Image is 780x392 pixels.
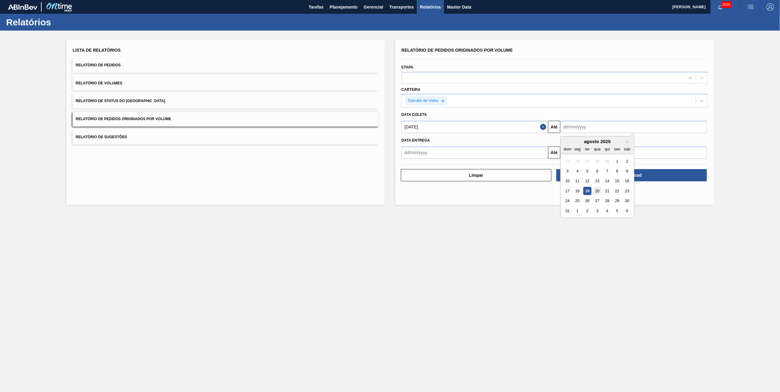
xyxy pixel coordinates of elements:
[593,177,601,185] div: Choose quarta-feira, 13 de agosto de 2025
[623,167,631,175] div: Choose sábado, 9 de agosto de 2025
[76,99,165,103] span: Relatório de Status do [GEOGRAPHIC_DATA]
[613,157,621,165] div: Choose sexta-feira, 1 de agosto de 2025
[613,145,621,153] div: sex
[603,197,611,205] div: Choose quinta-feira, 28 de agosto de 2025
[613,187,621,195] div: Choose sexta-feira, 22 de agosto de 2025
[420,3,441,11] span: Relatórios
[623,187,631,195] div: Choose sábado, 23 de agosto de 2025
[563,177,572,185] div: Choose domingo, 10 de agosto de 2025
[309,3,324,11] span: Tarefas
[8,4,37,10] img: TNhmsLtSVTkK8tSr43FrP2fwEKptu5GPRR3wAAAABJRU5ErkJggg==
[623,145,631,153] div: sab
[711,3,730,11] button: Notificações
[560,121,707,133] input: dd/mm/yyyy
[73,112,379,127] button: Relatório de Pedidos Originados por Volume
[593,197,601,205] div: Choose quarta-feira, 27 de agosto de 2025
[623,177,631,185] div: Choose sábado, 16 de agosto de 2025
[563,145,572,153] div: dom
[548,146,560,159] button: Até
[623,157,631,165] div: Choose sábado, 2 de agosto de 2025
[603,157,611,165] div: Not available quinta-feira, 31 de julho de 2025
[573,157,581,165] div: Not available segunda-feira, 28 de julho de 2025
[561,139,634,144] div: agosto 2025
[583,177,592,185] div: Choose terça-feira, 12 de agosto de 2025
[623,197,631,205] div: Choose sábado, 30 de agosto de 2025
[603,187,611,195] div: Choose quinta-feira, 21 de agosto de 2025
[563,187,572,195] div: Choose domingo, 17 de agosto de 2025
[747,3,754,11] img: userActions
[389,3,414,11] span: Transportes
[603,207,611,215] div: Choose quinta-feira, 4 de setembro de 2025
[767,3,774,11] img: Logout
[593,167,601,175] div: Choose quarta-feira, 6 de agosto de 2025
[721,1,732,8] span: 2035
[447,3,471,11] span: Master Data
[76,135,127,139] span: Relatório de Sugestões
[540,121,548,133] button: Close
[573,197,581,205] div: Choose segunda-feira, 25 de agosto de 2025
[406,97,439,105] div: Garrafa de Vidro
[583,157,592,165] div: Not available terça-feira, 29 de julho de 2025
[593,187,601,195] div: Choose quarta-feira, 20 de agosto de 2025
[627,139,631,144] button: Next Month
[623,207,631,215] div: Choose sábado, 6 de setembro de 2025
[573,177,581,185] div: Choose segunda-feira, 11 de agosto de 2025
[563,167,572,175] div: Choose domingo, 3 de agosto de 2025
[401,146,548,159] input: dd/mm/yyyy
[73,94,379,109] button: Relatório de Status do [GEOGRAPHIC_DATA]
[330,3,357,11] span: Planejamento
[593,145,601,153] div: qua
[562,156,632,216] div: month 2025-08
[613,207,621,215] div: Choose sexta-feira, 5 de setembro de 2025
[556,169,707,181] button: Download
[401,121,548,133] input: dd/mm/yyyy
[548,121,560,133] button: Até
[613,167,621,175] div: Choose sexta-feira, 8 de agosto de 2025
[603,145,611,153] div: qui
[401,65,413,69] label: Etapa
[401,48,513,53] span: Relatório de Pedidos Originados por Volume
[593,157,601,165] div: Not available quarta-feira, 30 de julho de 2025
[613,177,621,185] div: Choose sexta-feira, 15 de agosto de 2025
[364,3,383,11] span: Gerencial
[563,197,572,205] div: Choose domingo, 24 de agosto de 2025
[583,187,592,195] div: Choose terça-feira, 19 de agosto de 2025
[73,48,121,53] span: Lista de Relatórios
[573,207,581,215] div: Choose segunda-feira, 1 de setembro de 2025
[583,207,592,215] div: Choose terça-feira, 2 de setembro de 2025
[73,58,379,73] button: Relatório de Pedidos
[573,187,581,195] div: Choose segunda-feira, 18 de agosto de 2025
[593,207,601,215] div: Choose quarta-feira, 3 de setembro de 2025
[401,87,420,92] label: Carteira
[76,117,171,121] span: Relatório de Pedidos Originados por Volume
[401,169,551,181] button: Limpar
[583,197,592,205] div: Choose terça-feira, 26 de agosto de 2025
[613,197,621,205] div: Choose sexta-feira, 29 de agosto de 2025
[583,145,592,153] div: ter
[401,138,430,142] span: Data entrega
[563,157,572,165] div: Not available domingo, 27 de julho de 2025
[73,130,379,145] button: Relatório de Sugestões
[6,19,115,26] h1: Relatórios
[603,167,611,175] div: Choose quinta-feira, 7 de agosto de 2025
[563,207,572,215] div: Choose domingo, 31 de agosto de 2025
[76,63,121,67] span: Relatório de Pedidos
[401,113,427,117] span: Data coleta
[583,167,592,175] div: Choose terça-feira, 5 de agosto de 2025
[573,145,581,153] div: seg
[603,177,611,185] div: Choose quinta-feira, 14 de agosto de 2025
[73,76,379,91] button: Relatório de Volumes
[76,81,122,85] span: Relatório de Volumes
[573,167,581,175] div: Choose segunda-feira, 4 de agosto de 2025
